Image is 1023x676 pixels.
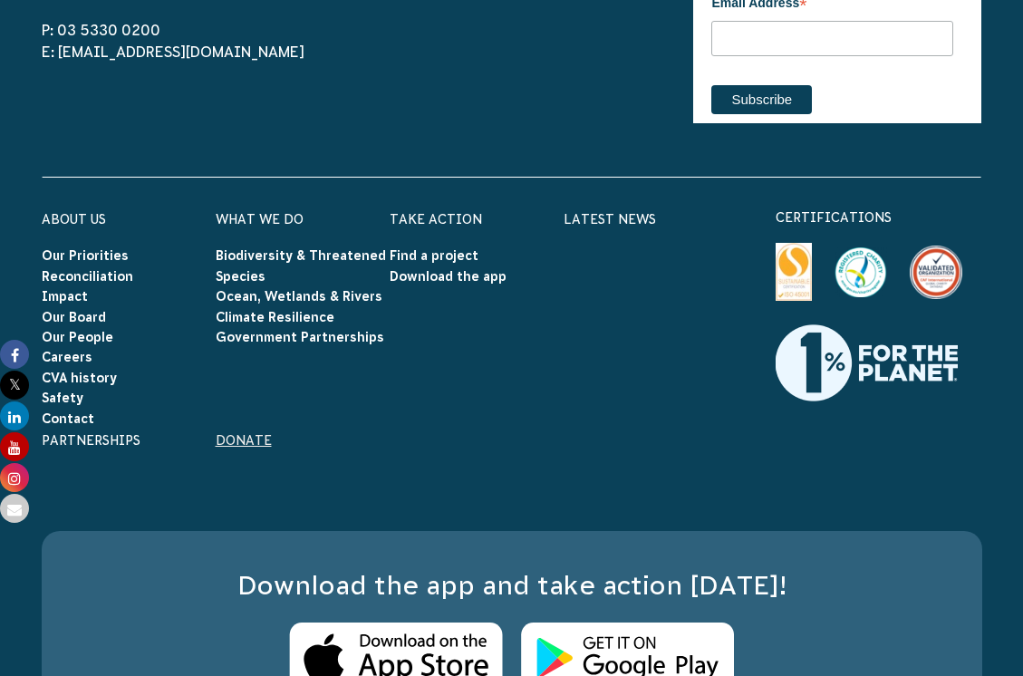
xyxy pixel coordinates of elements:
[42,411,94,426] a: Contact
[390,212,482,227] a: Take Action
[42,310,106,324] a: Our Board
[42,269,133,284] a: Reconciliation
[216,248,386,283] a: Biodiversity & Threatened Species
[564,212,656,227] a: Latest News
[390,248,478,263] a: Find a project
[42,330,113,344] a: Our People
[216,330,384,344] a: Government Partnerships
[216,433,272,448] a: Donate
[216,212,304,227] a: What We Do
[42,371,117,385] a: CVA history
[390,269,507,284] a: Download the app
[216,310,334,324] a: Climate Resilience
[42,350,92,364] a: Careers
[78,567,946,604] h3: Download the app and take action [DATE]!
[216,289,382,304] a: Ocean, Wetlands & Rivers
[42,289,88,304] a: Impact
[42,433,140,448] a: Partnerships
[711,85,812,114] input: Subscribe
[776,207,982,228] p: certifications
[42,212,106,227] a: About Us
[42,391,83,405] a: Safety
[42,43,304,60] a: E: [EMAIL_ADDRESS][DOMAIN_NAME]
[42,22,160,38] a: P: 03 5330 0200
[42,248,129,263] a: Our Priorities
